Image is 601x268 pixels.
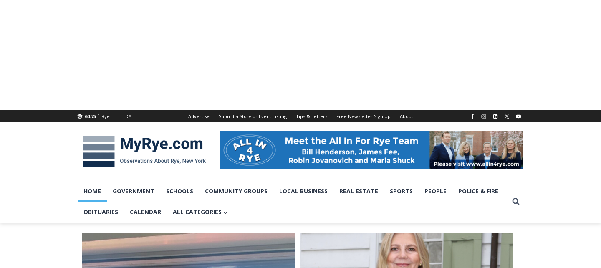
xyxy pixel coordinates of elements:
img: All in for Rye [220,131,523,169]
a: X [502,111,512,121]
a: Government [107,181,160,202]
a: Schools [160,181,199,202]
a: Linkedin [490,111,500,121]
a: Police & Fire [452,181,504,202]
div: Rye [101,113,110,120]
a: Facebook [467,111,477,121]
a: YouTube [513,111,523,121]
a: Local Business [273,181,333,202]
span: F [97,112,99,116]
a: Sports [384,181,419,202]
button: View Search Form [508,194,523,209]
a: Instagram [479,111,489,121]
img: MyRye.com [78,130,211,173]
a: People [419,181,452,202]
a: All Categories [167,202,233,222]
nav: Secondary Navigation [184,110,418,122]
a: Free Newsletter Sign Up [332,110,395,122]
a: About [395,110,418,122]
a: Advertise [184,110,214,122]
a: Calendar [124,202,167,222]
span: All Categories [173,207,227,217]
a: Tips & Letters [291,110,332,122]
nav: Primary Navigation [78,181,508,223]
a: Home [78,181,107,202]
a: Submit a Story or Event Listing [214,110,291,122]
a: Community Groups [199,181,273,202]
span: 60.75 [85,113,96,119]
a: Obituaries [78,202,124,222]
div: [DATE] [124,113,139,120]
a: Real Estate [333,181,384,202]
